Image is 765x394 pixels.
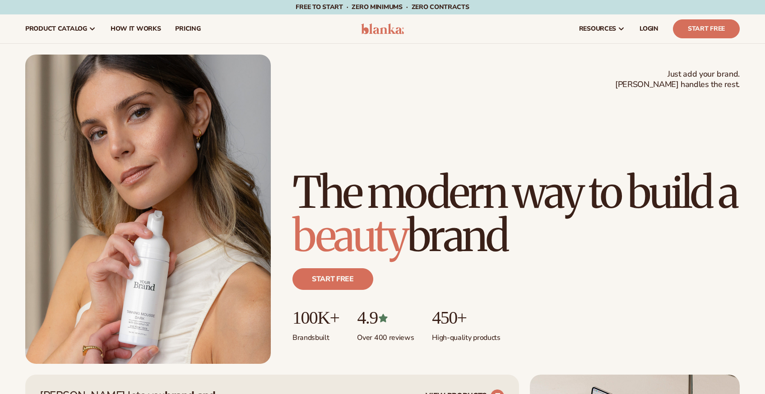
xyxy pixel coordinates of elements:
span: beauty [292,209,407,263]
a: resources [572,14,632,43]
p: Over 400 reviews [357,328,414,343]
a: product catalog [18,14,103,43]
p: Brands built [292,328,339,343]
span: How It Works [111,25,161,32]
p: 450+ [432,308,500,328]
a: Start free [292,268,373,290]
span: pricing [175,25,200,32]
h1: The modern way to build a brand [292,171,740,257]
a: Start Free [673,19,740,38]
a: LOGIN [632,14,666,43]
img: Female holding tanning mousse. [25,55,271,364]
p: 100K+ [292,308,339,328]
span: resources [579,25,616,32]
span: product catalog [25,25,87,32]
a: How It Works [103,14,168,43]
span: Free to start · ZERO minimums · ZERO contracts [296,3,469,11]
img: logo [361,23,404,34]
span: LOGIN [640,25,658,32]
a: pricing [168,14,208,43]
p: High-quality products [432,328,500,343]
span: Just add your brand. [PERSON_NAME] handles the rest. [615,69,740,90]
p: 4.9 [357,308,414,328]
